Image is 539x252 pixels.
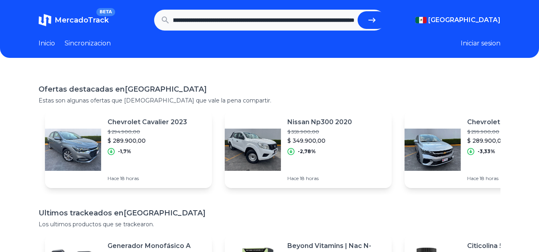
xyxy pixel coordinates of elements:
[65,39,111,48] a: Sincronizacion
[108,137,187,145] p: $ 289.900,00
[118,148,131,155] p: -1,7%
[461,39,500,48] button: Iniciar sesion
[405,121,461,178] img: Featured image
[225,111,392,188] a: Featured imageNissan Np300 2020$ 359.900,00$ 349.900,00-2,78%Hace 18 horas
[39,96,500,104] p: Estas son algunas ofertas que [DEMOGRAPHIC_DATA] que vale la pena compartir.
[45,111,212,188] a: Featured imageChevrolet Cavalier 2023$ 294.900,00$ 289.900,00-1,7%Hace 18 horas
[39,220,500,228] p: Los ultimos productos que se trackearon.
[39,14,51,27] img: MercadoTrack
[287,129,352,135] p: $ 359.900,00
[287,175,352,182] p: Hace 18 horas
[55,16,109,25] span: MercadoTrack
[415,15,500,25] button: [GEOGRAPHIC_DATA]
[96,8,115,16] span: BETA
[108,117,187,127] p: Chevrolet Cavalier 2023
[39,39,55,48] a: Inicio
[287,117,352,127] p: Nissan Np300 2020
[467,117,538,127] p: Chevrolet Aveo 2024
[45,121,101,178] img: Featured image
[467,129,538,135] p: $ 299.900,00
[287,137,352,145] p: $ 349.900,00
[39,14,109,27] a: MercadoTrackBETA
[415,17,427,23] img: Mexico
[108,175,187,182] p: Hace 18 horas
[108,129,187,135] p: $ 294.900,00
[225,121,281,178] img: Featured image
[298,148,316,155] p: -2,78%
[39,207,500,219] h1: Ultimos trackeados en [GEOGRAPHIC_DATA]
[428,15,500,25] span: [GEOGRAPHIC_DATA]
[467,137,538,145] p: $ 289.900,00
[39,84,500,95] h1: Ofertas destacadas en [GEOGRAPHIC_DATA]
[467,175,538,182] p: Hace 18 horas
[478,148,495,155] p: -3,33%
